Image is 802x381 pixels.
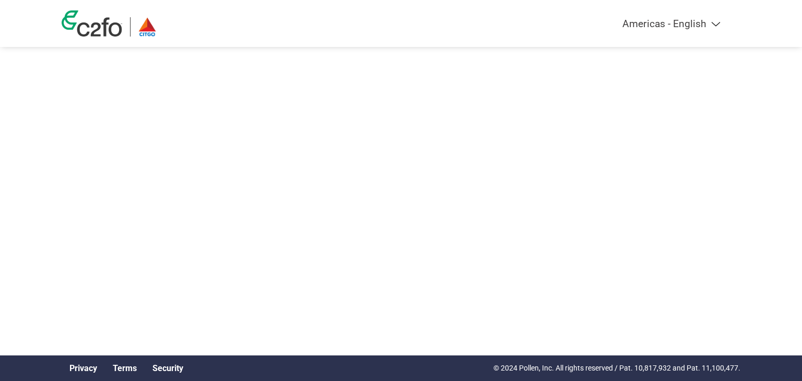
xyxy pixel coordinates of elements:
p: © 2024 Pollen, Inc. All rights reserved / Pat. 10,817,932 and Pat. 11,100,477. [493,363,740,374]
a: Privacy [69,363,97,373]
img: c2fo logo [62,10,122,37]
img: CITGO [138,17,156,37]
a: Terms [113,363,137,373]
a: Security [152,363,183,373]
